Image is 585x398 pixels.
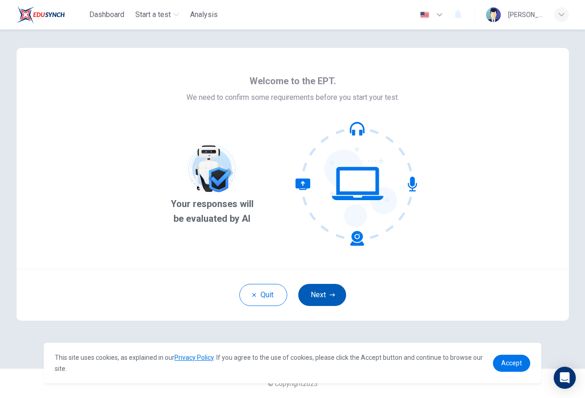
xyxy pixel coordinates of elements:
span: Start a test [135,9,171,20]
span: Welcome to the EPT. [249,74,336,88]
span: Analysis [190,9,218,20]
span: This site uses cookies, as explained in our . If you agree to the use of cookies, please click th... [55,354,483,372]
span: Your responses will be evaluated by AI [165,196,259,226]
button: Quit [239,284,287,306]
div: Open Intercom Messenger [554,367,576,389]
span: © Copyright 2025 [268,380,318,387]
div: cookieconsent [44,343,541,383]
span: Dashboard [89,9,124,20]
div: [PERSON_NAME] [508,9,543,20]
img: Profile picture [486,7,501,22]
a: dismiss cookie message [493,355,530,372]
button: Start a test [132,6,183,23]
button: Analysis [186,6,221,23]
img: Rosedale logo [17,6,65,24]
img: en [419,12,430,18]
a: Privacy Policy [174,354,214,361]
span: Accept [501,359,522,367]
span: We need to confirm some requirements before you start your test. [186,92,399,103]
a: Rosedale logo [17,6,86,24]
button: Dashboard [86,6,128,23]
button: Next [298,284,346,306]
img: AI picture [185,141,240,196]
